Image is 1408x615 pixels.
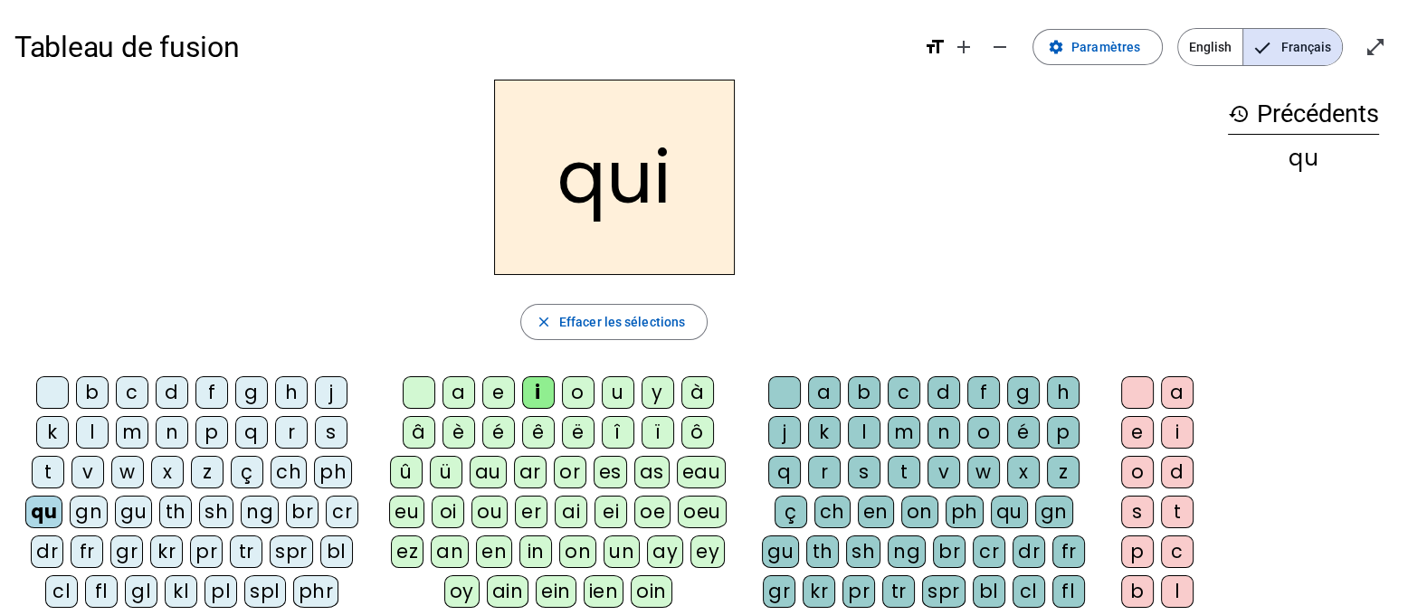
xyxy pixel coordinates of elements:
[681,416,714,449] div: ô
[928,376,960,409] div: d
[1121,535,1154,568] div: p
[487,575,529,608] div: ain
[76,416,109,449] div: l
[690,535,725,568] div: ey
[1121,416,1154,449] div: e
[928,416,960,449] div: n
[808,456,841,488] div: r
[846,535,880,568] div: sh
[858,496,894,528] div: en
[293,575,339,608] div: phr
[430,456,462,488] div: ü
[806,535,839,568] div: th
[270,535,313,568] div: spr
[522,376,555,409] div: i
[882,575,915,608] div: tr
[967,376,1000,409] div: f
[522,416,555,449] div: ê
[1161,535,1194,568] div: c
[1121,575,1154,608] div: b
[471,496,508,528] div: ou
[191,456,224,488] div: z
[391,535,423,568] div: ez
[71,535,103,568] div: fr
[1052,535,1085,568] div: fr
[1365,36,1386,58] mat-icon: open_in_full
[444,575,480,608] div: oy
[1071,36,1140,58] span: Paramètres
[1228,94,1379,135] h3: Précédents
[677,456,727,488] div: eau
[678,496,727,528] div: oeu
[116,416,148,449] div: m
[604,535,640,568] div: un
[681,376,714,409] div: à
[1007,376,1040,409] div: g
[150,535,183,568] div: kr
[231,456,263,488] div: ç
[514,456,547,488] div: ar
[85,575,118,608] div: fl
[631,575,672,608] div: oin
[151,456,184,488] div: x
[476,535,512,568] div: en
[432,496,464,528] div: oi
[946,29,982,65] button: Augmenter la taille de la police
[1007,456,1040,488] div: x
[156,376,188,409] div: d
[156,416,188,449] div: n
[562,376,595,409] div: o
[71,456,104,488] div: v
[442,416,475,449] div: è
[647,535,683,568] div: ay
[973,575,1005,608] div: bl
[1161,575,1194,608] div: l
[842,575,875,608] div: pr
[482,376,515,409] div: e
[555,496,587,528] div: ai
[275,376,308,409] div: h
[1243,29,1342,65] span: Français
[595,496,627,528] div: ei
[768,456,801,488] div: q
[482,416,515,449] div: é
[808,416,841,449] div: k
[190,535,223,568] div: pr
[559,311,685,333] span: Effacer les sélections
[116,376,148,409] div: c
[241,496,279,528] div: ng
[967,456,1000,488] div: w
[14,18,909,76] h1: Tableau de fusion
[1178,29,1242,65] span: English
[1048,39,1064,55] mat-icon: settings
[554,456,586,488] div: or
[235,416,268,449] div: q
[230,535,262,568] div: tr
[315,376,347,409] div: j
[1013,535,1045,568] div: dr
[848,456,880,488] div: s
[888,456,920,488] div: t
[953,36,975,58] mat-icon: add
[559,535,596,568] div: on
[31,535,63,568] div: dr
[1121,456,1154,488] div: o
[989,36,1011,58] mat-icon: remove
[36,416,69,449] div: k
[973,535,1005,568] div: cr
[389,496,424,528] div: eu
[286,496,319,528] div: br
[762,535,799,568] div: gu
[314,456,352,488] div: ph
[848,416,880,449] div: l
[803,575,835,608] div: kr
[1032,29,1163,65] button: Paramètres
[888,416,920,449] div: m
[967,416,1000,449] div: o
[922,575,966,608] div: spr
[946,496,984,528] div: ph
[320,535,353,568] div: bl
[442,376,475,409] div: a
[165,575,197,608] div: kl
[520,304,708,340] button: Effacer les sélections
